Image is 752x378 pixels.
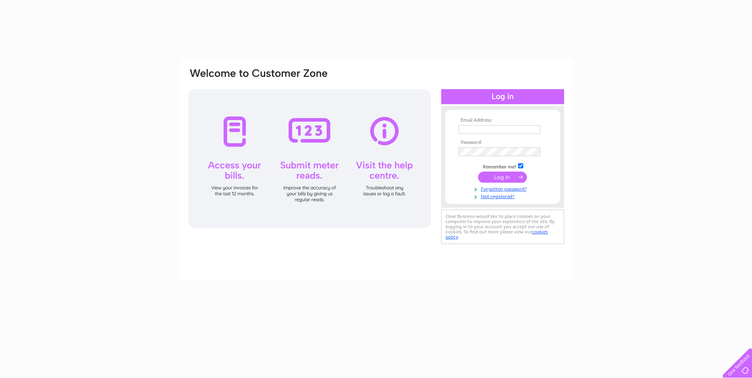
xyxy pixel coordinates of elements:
[459,192,549,200] a: Not registered?
[446,229,548,240] a: cookies policy
[457,162,549,170] td: Remember me?
[457,140,549,145] th: Password:
[457,118,549,123] th: Email Address:
[478,172,527,183] input: Submit
[459,185,549,192] a: Forgotten password?
[441,210,564,244] div: Clear Business would like to place cookies on your computer to improve your experience of the sit...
